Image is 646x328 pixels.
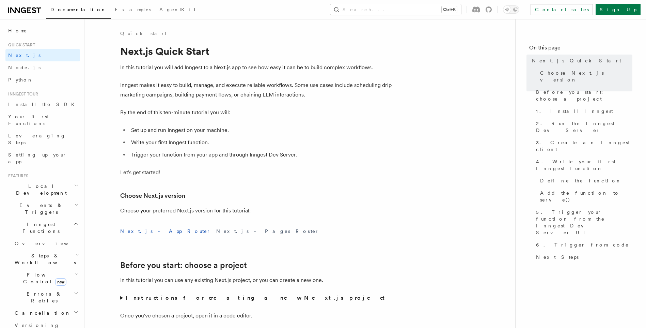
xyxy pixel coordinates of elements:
[115,7,151,12] span: Examples
[330,4,461,15] button: Search...Ctrl+K
[533,251,632,263] a: Next Steps
[12,271,75,285] span: Flow Control
[531,4,593,15] a: Contact sales
[120,168,393,177] p: Let's get started!
[536,108,613,115] span: 1. Install Inngest
[12,310,71,316] span: Cancellation
[120,311,393,320] p: Once you've chosen a project, open it in a code editor.
[55,278,66,286] span: new
[537,67,632,86] a: Choose Next.js version
[5,183,74,196] span: Local Development
[8,102,79,107] span: Install the SDK
[8,133,66,145] span: Leveraging Steps
[111,2,155,18] a: Examples
[159,7,195,12] span: AgentKit
[12,269,80,288] button: Flow Controlnew
[8,77,33,83] span: Python
[5,173,28,179] span: Features
[540,70,632,83] span: Choose Next.js version
[120,63,393,72] p: In this tutorial you will add Inngest to a Next.js app to see how easy it can be to build complex...
[120,191,185,200] a: Choose Next.js version
[596,4,641,15] a: Sign Up
[529,44,632,55] h4: On this page
[5,221,74,235] span: Inngest Functions
[533,136,632,155] a: 3. Create an Inngest client
[129,138,393,147] li: Write your first Inngest function.
[533,239,632,251] a: 6. Trigger from code
[216,224,319,239] button: Next.js - Pages Router
[536,241,629,248] span: 6. Trigger from code
[120,45,393,57] h1: Next.js Quick Start
[537,187,632,206] a: Add the function to serve()
[5,180,80,199] button: Local Development
[46,2,111,19] a: Documentation
[533,155,632,175] a: 4. Write your first Inngest function
[8,53,41,58] span: Next.js
[15,323,60,328] span: Versioning
[12,288,80,307] button: Errors & Retries
[536,209,632,236] span: 5. Trigger your function from the Inngest Dev Server UI
[12,290,74,304] span: Errors & Retries
[120,275,393,285] p: In this tutorial you can use any existing Next.js project, or you can create a new one.
[8,65,41,70] span: Node.js
[5,149,80,168] a: Setting up your app
[540,177,621,184] span: Define the function
[120,293,393,303] summary: Instructions for creating a new Next.js project
[5,98,80,110] a: Install the SDK
[532,57,621,64] span: Next.js Quick Start
[5,202,74,215] span: Events & Triggers
[8,114,49,126] span: Your first Functions
[129,125,393,135] li: Set up and run Inngest on your machine.
[129,150,393,160] li: Trigger your function from your app and through Inngest Dev Server.
[533,117,632,136] a: 2. Run the Inngest Dev Server
[50,7,107,12] span: Documentation
[533,206,632,239] a: 5. Trigger your function from the Inngest Dev Server UI
[5,42,35,48] span: Quick start
[540,190,632,203] span: Add the function to serve()
[155,2,200,18] a: AgentKit
[533,105,632,117] a: 1. Install Inngest
[537,175,632,187] a: Define the function
[12,250,80,269] button: Steps & Workflows
[503,5,519,14] button: Toggle dark mode
[5,74,80,86] a: Python
[5,61,80,74] a: Node.js
[5,25,80,37] a: Home
[442,6,457,13] kbd: Ctrl+K
[126,295,388,301] strong: Instructions for creating a new Next.js project
[120,80,393,100] p: Inngest makes it easy to build, manage, and execute reliable workflows. Some use cases include sc...
[536,139,632,153] span: 3. Create an Inngest client
[5,130,80,149] a: Leveraging Steps
[5,199,80,218] button: Events & Triggers
[120,30,167,37] a: Quick start
[8,27,27,34] span: Home
[5,49,80,61] a: Next.js
[120,206,393,215] p: Choose your preferred Next.js version for this tutorial:
[120,224,211,239] button: Next.js - App Router
[12,237,80,250] a: Overview
[12,252,76,266] span: Steps & Workflows
[536,120,632,134] span: 2. Run the Inngest Dev Server
[533,86,632,105] a: Before you start: choose a project
[5,91,38,97] span: Inngest tour
[5,110,80,130] a: Your first Functions
[120,108,393,117] p: By the end of this ten-minute tutorial you will:
[120,260,247,270] a: Before you start: choose a project
[12,307,80,319] button: Cancellation
[536,158,632,172] span: 4. Write your first Inngest function
[529,55,632,67] a: Next.js Quick Start
[536,254,579,260] span: Next Steps
[15,241,85,246] span: Overview
[5,218,80,237] button: Inngest Functions
[8,152,67,164] span: Setting up your app
[536,89,632,102] span: Before you start: choose a project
